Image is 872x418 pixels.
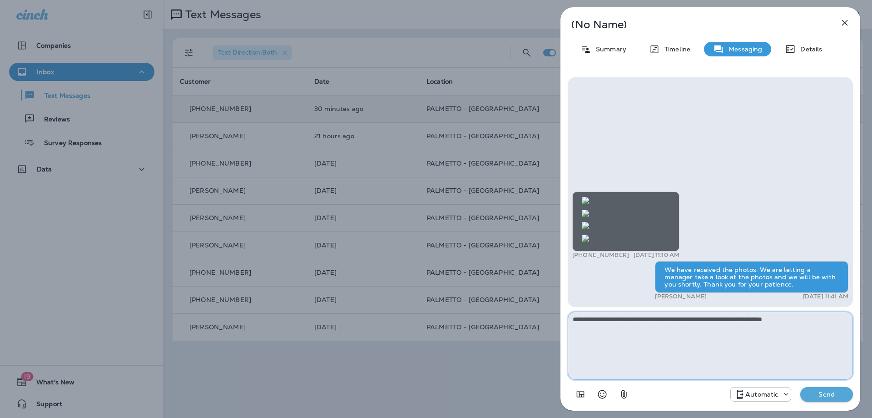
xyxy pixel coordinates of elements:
p: [PHONE_NUMBER] [572,252,629,259]
p: [DATE] 11:10 AM [634,252,679,259]
button: Select an emoji [593,385,611,403]
p: Details [796,45,822,53]
button: Add in a premade template [571,385,590,403]
button: Send [800,387,853,402]
p: [DATE] 11:41 AM [803,293,848,300]
img: twilio-download [582,197,589,204]
p: (No Name) [571,21,819,28]
img: twilio-download [582,235,589,242]
img: twilio-download [582,222,589,229]
p: Automatic [745,391,778,398]
img: twilio-download [582,210,589,217]
p: Send [808,390,846,398]
p: Messaging [724,45,762,53]
p: Timeline [660,45,690,53]
div: We have received the photos. We are letting a manager take a look at the photos and we will be wi... [655,261,848,293]
p: [PERSON_NAME] [655,293,707,300]
p: Summary [591,45,626,53]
